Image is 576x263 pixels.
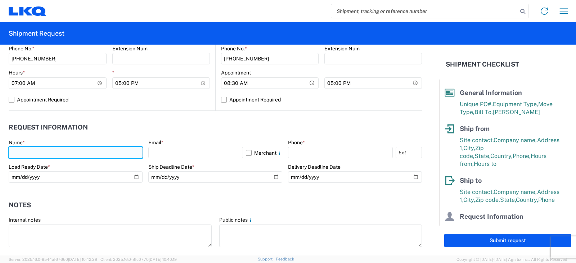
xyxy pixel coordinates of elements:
span: [PERSON_NAME] [493,109,540,115]
label: Phone [288,139,305,146]
label: Name [9,139,25,146]
label: Email [148,139,163,146]
span: Copyright © [DATE]-[DATE] Agistix Inc., All Rights Reserved [456,256,567,263]
label: Appointment [221,69,251,76]
button: Submit request [444,234,571,247]
label: Internal notes [9,217,41,223]
label: Extension Num [324,45,360,52]
span: State, [474,153,490,159]
span: Company name, [494,137,537,144]
label: Appointment Required [221,94,422,105]
span: Server: 2025.16.0-9544af67660 [9,257,97,262]
input: Ext [396,147,422,158]
span: State, [500,196,516,203]
h2: Notes [9,201,31,209]
a: Support [258,257,276,261]
span: General Information [460,89,522,96]
input: Shipment, tracking or reference number [331,4,518,18]
label: Public notes [219,217,253,223]
span: Ship to [460,177,482,184]
span: Site contact, [460,189,494,195]
span: Phone, [494,225,512,231]
span: Email, [477,225,494,231]
span: Country, [516,196,538,203]
span: Company name, [494,189,537,195]
h2: Shipment Request [9,29,64,38]
span: Zip code, [475,196,500,203]
label: Merchant [246,147,282,158]
label: Phone No. [221,45,247,52]
span: Request Information [460,213,523,220]
span: Bill To, [474,109,493,115]
label: Load Ready Date [9,164,50,170]
h2: Shipment Checklist [446,60,519,69]
span: Hours to [474,160,496,167]
span: Site contact, [460,137,494,144]
span: Phone [538,196,555,203]
span: Unique PO#, [460,101,493,108]
h2: Request Information [9,124,88,131]
label: Delivery Deadline Date [288,164,341,170]
span: Client: 2025.16.0-8fc0770 [100,257,177,262]
label: Hours [9,69,25,76]
span: City, [463,196,475,203]
label: Phone No. [9,45,35,52]
span: Equipment Type, [493,101,538,108]
a: Feedback [276,257,294,261]
label: Extension Num [112,45,148,52]
span: Country, [490,153,513,159]
label: Appointment Required [9,94,210,105]
span: Ship from [460,125,490,132]
label: Ship Deadline Date [148,164,194,170]
span: [DATE] 10:42:29 [68,257,97,262]
span: City, [463,145,475,151]
span: Name, [460,225,477,231]
span: Phone, [513,153,531,159]
span: [DATE] 10:40:19 [149,257,177,262]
